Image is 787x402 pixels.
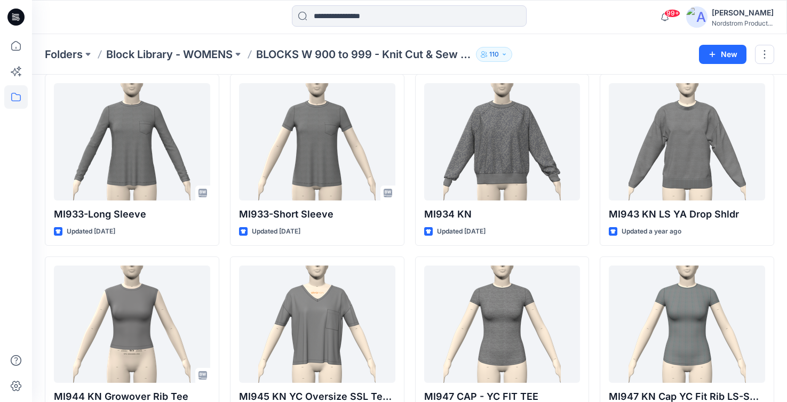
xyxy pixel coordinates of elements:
[54,266,210,383] a: MI944 KN Growover Rib Tee
[609,83,765,200] a: MI943 KN LS YA Drop Shldr
[54,83,210,200] a: MI933-Long Sleeve
[54,207,210,222] p: MI933-Long Sleeve
[712,19,774,27] div: Nordstrom Product...
[609,207,765,222] p: MI943 KN LS YA Drop Shldr
[476,47,512,62] button: 110
[424,207,581,222] p: MI934 KN
[699,45,746,64] button: New
[45,47,83,62] a: Folders
[252,226,300,237] p: Updated [DATE]
[239,83,395,200] a: MI933-Short Sleeve
[437,226,486,237] p: Updated [DATE]
[664,9,680,18] span: 99+
[622,226,681,237] p: Updated a year ago
[609,266,765,383] a: MI947 KN Cap YC Fit Rib LS-SS-Cap Tee
[424,83,581,200] a: MI934 KN
[239,266,395,383] a: MI945 KN YC Oversize SSL Tee V-NK
[686,6,707,28] img: avatar
[256,47,472,62] p: BLOCKS W 900 to 999 - Knit Cut & Sew Tops
[239,207,395,222] p: MI933-Short Sleeve
[489,49,499,60] p: 110
[424,266,581,383] a: MI947 CAP - YC FIT TEE
[67,226,115,237] p: Updated [DATE]
[712,6,774,19] div: [PERSON_NAME]
[106,47,233,62] a: Block Library - WOMENS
